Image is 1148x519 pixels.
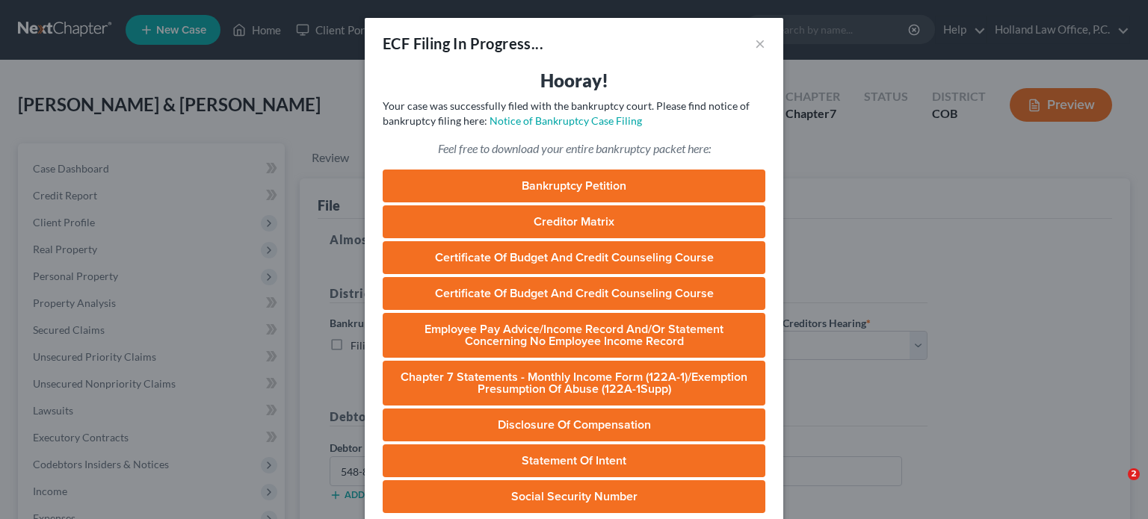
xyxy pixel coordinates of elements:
span: Your case was successfully filed with the bankruptcy court. Please find notice of bankruptcy fili... [383,99,750,127]
a: Social Security Number [383,480,765,513]
button: × [755,34,765,52]
a: Certificate of Budget and Credit Counseling Course [383,241,765,274]
a: Notice of Bankruptcy Case Filing [490,114,642,127]
div: ECF Filing In Progress... [383,33,543,54]
a: Statement of Intent [383,444,765,477]
a: Disclosure of Compensation [383,408,765,441]
span: 2 [1128,468,1140,480]
h3: Hooray! [383,69,765,93]
iframe: Intercom live chat [1097,468,1133,504]
a: Employee Pay Advice/Income Record and/or Statement Concerning No Employee Income Record [383,313,765,358]
a: Chapter 7 Statements - Monthly Income Form (122A-1)/Exemption Presumption of Abuse (122A-1Supp) [383,361,765,405]
p: Feel free to download your entire bankruptcy packet here: [383,140,765,158]
a: Bankruptcy Petition [383,170,765,202]
a: Creditor Matrix [383,205,765,238]
a: Certificate of Budget and Credit Counseling Course [383,277,765,310]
